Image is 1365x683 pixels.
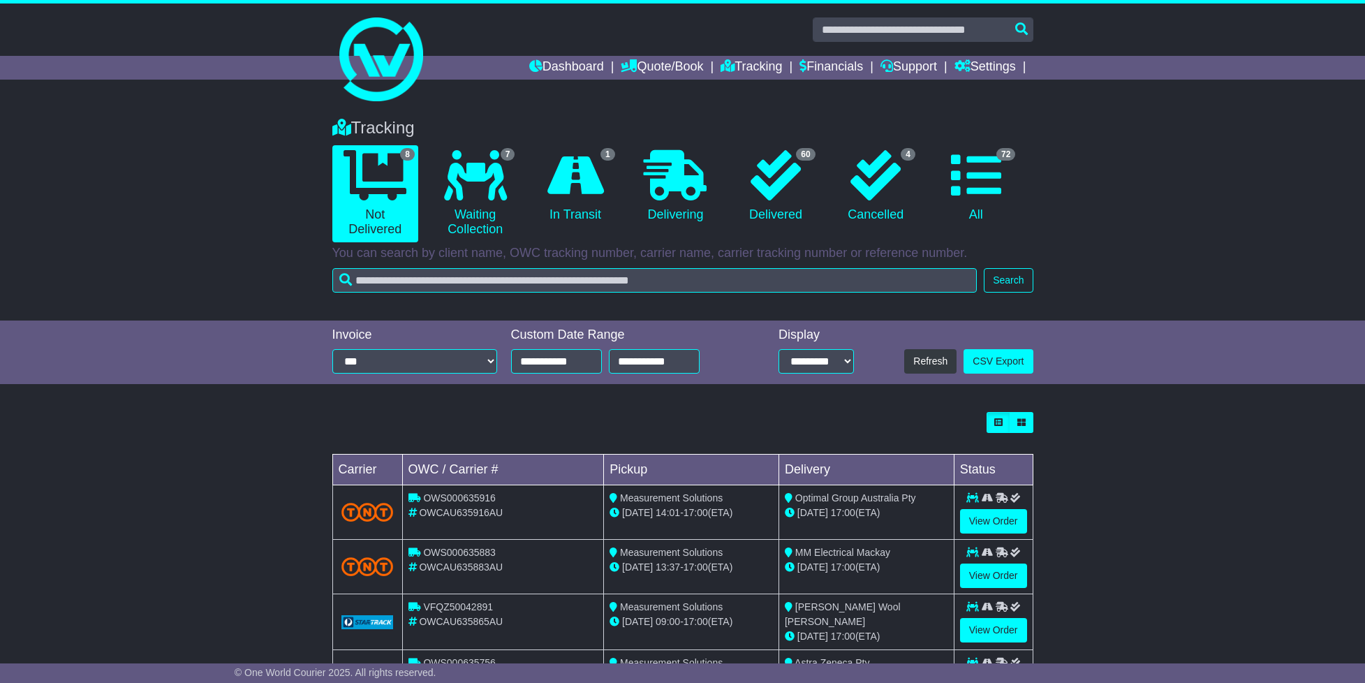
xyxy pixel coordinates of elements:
span: 17:00 [684,616,708,627]
span: 4 [901,148,915,161]
span: Optimal Group Australia Pty [795,492,916,504]
a: View Order [960,509,1027,534]
a: Quote/Book [621,56,703,80]
span: VFQZ50042891 [423,601,493,612]
span: OWCAU635916AU [419,507,503,518]
span: OWCAU635865AU [419,616,503,627]
span: Measurement Solutions [620,601,723,612]
span: 60 [796,148,815,161]
a: View Order [960,618,1027,642]
span: Measurement Solutions [620,492,723,504]
a: Support [880,56,937,80]
a: 4 Cancelled [833,145,919,228]
span: 17:00 [831,507,855,518]
div: - (ETA) [610,560,773,575]
div: - (ETA) [610,506,773,520]
a: 1 In Transit [532,145,618,228]
span: [DATE] [622,507,653,518]
button: Refresh [904,349,957,374]
div: Tracking [325,118,1040,138]
span: [DATE] [622,561,653,573]
span: [DATE] [797,631,828,642]
span: [DATE] [797,561,828,573]
span: [PERSON_NAME] Wool [PERSON_NAME] [785,601,901,627]
a: 7 Waiting Collection [432,145,518,242]
span: 14:01 [656,507,680,518]
img: GetCarrierServiceLogo [341,615,394,629]
div: (ETA) [785,629,948,644]
a: CSV Export [964,349,1033,374]
td: Carrier [332,455,402,485]
button: Search [984,268,1033,293]
span: Measurement Solutions [620,657,723,668]
span: OWS000635756 [423,657,496,668]
span: 17:00 [684,561,708,573]
span: [DATE] [797,507,828,518]
span: MM Electrical Mackay [795,547,890,558]
a: View Order [960,564,1027,588]
span: Measurement Solutions [620,547,723,558]
a: 72 All [933,145,1019,228]
span: 13:37 [656,561,680,573]
div: Display [779,328,854,343]
a: Settings [954,56,1016,80]
a: 8 Not Delivered [332,145,418,242]
a: Delivering [633,145,718,228]
img: TNT_Domestic.png [341,557,394,576]
span: 17:00 [831,561,855,573]
div: Custom Date Range [511,328,735,343]
span: © One World Courier 2025. All rights reserved. [235,667,436,678]
a: Dashboard [529,56,604,80]
span: OWS000635883 [423,547,496,558]
span: OWCAU635883AU [419,561,503,573]
span: 72 [996,148,1015,161]
td: Pickup [604,455,779,485]
span: 17:00 [831,631,855,642]
p: You can search by client name, OWC tracking number, carrier name, carrier tracking number or refe... [332,246,1033,261]
td: Status [954,455,1033,485]
a: Financials [799,56,863,80]
span: Astra Zeneca Pty [795,657,869,668]
a: 60 Delivered [732,145,818,228]
td: OWC / Carrier # [402,455,604,485]
span: 8 [400,148,415,161]
div: (ETA) [785,560,948,575]
td: Delivery [779,455,954,485]
span: 7 [501,148,515,161]
span: 09:00 [656,616,680,627]
div: - (ETA) [610,615,773,629]
span: 1 [600,148,615,161]
div: Invoice [332,328,497,343]
span: OWS000635916 [423,492,496,504]
img: TNT_Domestic.png [341,503,394,522]
span: [DATE] [622,616,653,627]
div: (ETA) [785,506,948,520]
a: Tracking [721,56,782,80]
span: 17:00 [684,507,708,518]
